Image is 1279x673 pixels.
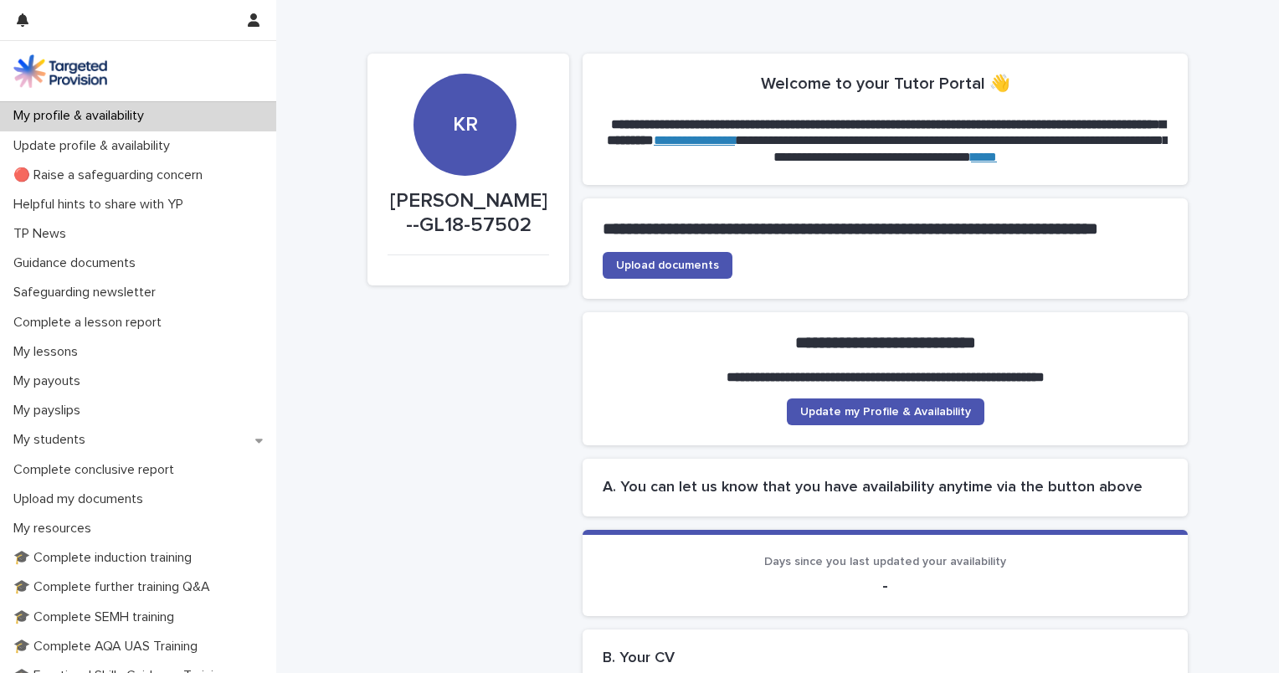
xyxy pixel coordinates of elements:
a: Update my Profile & Availability [787,398,984,425]
p: 🎓 Complete further training Q&A [7,579,223,595]
h2: B. Your CV [603,650,675,668]
p: Update profile & availability [7,138,183,154]
p: Helpful hints to share with YP [7,197,197,213]
span: Days since you last updated your availability [764,556,1006,568]
p: My resources [7,521,105,537]
p: My profile & availability [7,108,157,124]
p: Upload my documents [7,491,157,507]
span: Update my Profile & Availability [800,406,971,418]
div: KR [413,11,516,137]
p: Complete a lesson report [7,315,175,331]
p: Complete conclusive report [7,462,187,478]
p: 🔴 Raise a safeguarding concern [7,167,216,183]
a: Upload documents [603,252,732,279]
p: 🎓 Complete SEMH training [7,609,187,625]
p: [PERSON_NAME]--GL18-57502 [388,189,549,238]
p: - [603,576,1168,596]
h2: Welcome to your Tutor Portal 👋 [761,74,1010,94]
p: 🎓 Complete induction training [7,550,205,566]
p: 🎓 Complete AQA UAS Training [7,639,211,655]
img: M5nRWzHhSzIhMunXDL62 [13,54,107,88]
h2: A. You can let us know that you have availability anytime via the button above [603,479,1168,497]
p: My payslips [7,403,94,419]
p: Guidance documents [7,255,149,271]
p: Safeguarding newsletter [7,285,169,301]
p: My students [7,432,99,448]
p: My payouts [7,373,94,389]
span: Upload documents [616,259,719,271]
p: My lessons [7,344,91,360]
p: TP News [7,226,80,242]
